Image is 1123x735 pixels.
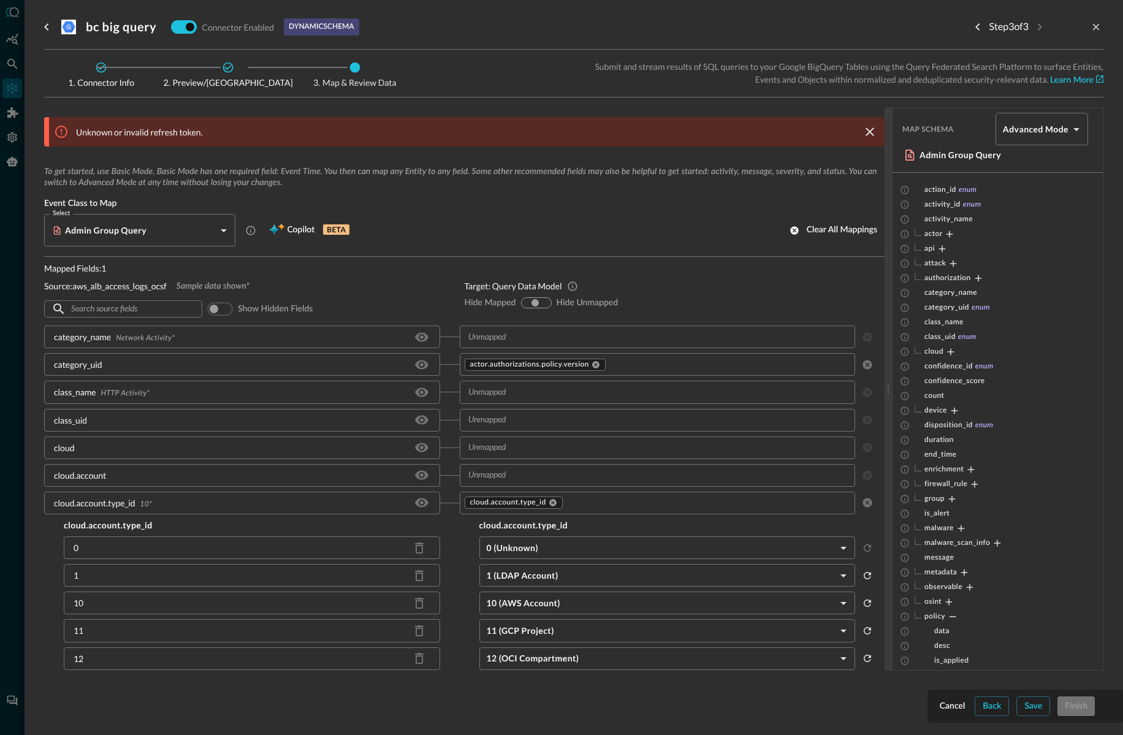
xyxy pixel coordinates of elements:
[303,78,407,87] span: Map & Review Data
[957,565,972,580] button: Expand
[54,469,106,482] p: cloud.account
[919,149,1001,161] h5: Admin Group Query
[924,200,961,210] span: activity_id
[76,126,203,139] p: Unknown or invalid refresh token.
[968,17,988,37] button: Previous step
[49,78,153,87] span: Connector Info
[922,244,935,254] span: api
[116,335,175,342] span: Network Activity *
[922,259,946,268] span: attack
[74,652,83,665] p: 12
[37,17,56,37] button: go back
[860,566,875,585] button: reset selected values
[44,198,885,209] span: Event Class to Map
[409,593,429,613] button: Delete source field
[924,376,985,386] span: confidence_score
[922,479,967,489] span: firewall_rule
[163,78,292,87] span: Preview/[GEOGRAPHIC_DATA]
[922,273,971,283] span: authorization
[922,406,947,416] span: device
[943,345,958,359] button: Expand
[924,303,969,313] span: category_uid
[463,468,850,483] input: Unmapped
[862,124,877,139] button: clear message banner
[245,225,256,236] svg: Admin Group Query events report information about administrative groups.
[860,621,875,641] button: reset selected values
[860,357,875,372] button: clear selected values
[54,441,75,454] p: cloud
[922,612,945,622] span: policy
[922,597,942,607] span: osint
[557,297,619,308] span: Hide Unmapped
[202,21,274,34] p: Connector Enabled
[971,271,986,286] button: Expand
[924,509,950,519] span: is_alert
[465,297,516,308] span: Hide Mapped
[954,521,969,536] button: Expand
[922,524,954,533] span: malware
[465,497,563,509] div: cloud.account.type_id
[409,566,429,585] button: Delete source field
[487,652,836,665] h5: 12 (OCI Compartment)
[1050,76,1103,85] a: Learn More
[54,386,96,398] p: class_name
[74,569,78,582] p: 1
[924,288,977,298] span: category_name
[972,303,990,313] span: enum
[807,223,877,238] div: Clear all mappings
[575,60,1103,87] p: Submit and stream results of SQL queries to your Google BigQuery Tables using the Query Federated...
[860,593,875,613] button: reset selected values
[924,435,954,445] span: duration
[924,362,973,371] span: confidence_id
[289,21,354,32] p: dynamic schema
[934,641,950,651] span: desc
[487,597,836,609] h5: 10 (AWS Account)
[922,538,990,548] span: malware_scan_info
[54,358,102,371] p: category_uid
[177,281,249,292] span: Sample data shown*
[460,519,875,531] h5: cloud.account.type_id
[963,200,981,210] span: enum
[934,656,969,666] span: is_applied
[922,347,943,357] span: cloud
[860,649,875,668] button: reset selected values
[924,318,964,327] span: class_name
[261,221,357,240] button: CopilotBETA
[922,465,964,474] span: enrichment
[945,609,960,624] button: Collapse
[412,327,432,347] button: Hide/Show source field
[287,223,314,238] span: Copilot
[65,224,147,237] h5: Admin Group Query
[958,332,976,342] span: enum
[463,413,850,428] input: Unmapped
[922,582,962,592] span: observable
[463,440,850,455] input: Unmapped
[924,391,944,401] span: count
[487,625,836,637] h5: 11 (GCP Project)
[922,568,957,577] span: metadata
[487,569,836,582] h5: 1 (LDAP Account)
[962,580,977,595] button: Expand
[934,626,950,636] span: data
[942,227,957,242] button: Expand
[74,624,83,637] p: 11
[983,699,1001,714] div: Back
[409,538,429,558] button: Delete source field
[44,519,460,531] h5: cloud.account.type_id
[521,297,552,308] div: show-all
[924,185,956,195] span: action_id
[101,390,150,397] span: HTTP Activity *
[487,542,836,554] h5: 0 (Unknown)
[1024,699,1042,714] div: Save
[54,330,111,343] p: category_name
[942,595,956,609] button: Expand
[412,493,432,512] button: Hide/Show source field
[61,20,76,34] svg: Google BigQuery
[238,303,313,314] span: Show hidden fields
[470,498,546,508] span: cloud.account.type_id
[54,414,87,427] p: class_uid
[412,410,432,430] button: Hide/Show source field
[945,492,959,506] button: Expand
[922,494,945,504] span: group
[946,256,961,271] button: Expand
